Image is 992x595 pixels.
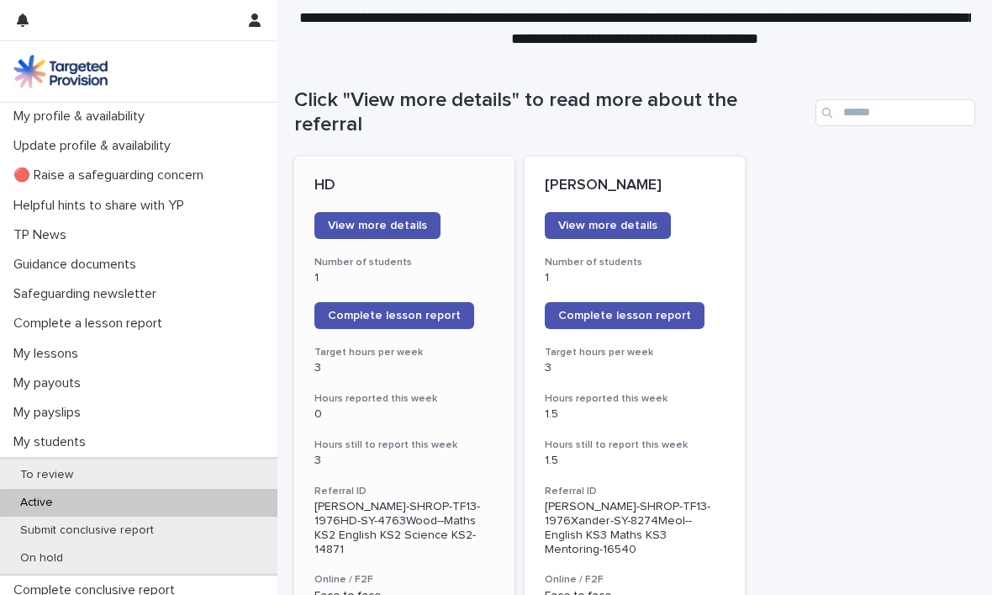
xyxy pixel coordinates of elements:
span: View more details [558,220,657,231]
h3: Target hours per week [545,346,725,359]
a: Complete lesson report [545,302,704,329]
p: 🔴 Raise a safeguarding concern [7,167,217,183]
input: Search [815,99,975,126]
p: 1.5 [545,454,725,468]
h3: Hours reported this week [545,392,725,406]
p: Guidance documents [7,257,150,273]
span: Complete lesson report [328,310,461,321]
p: 3 [314,361,494,375]
span: Complete lesson report [558,310,691,321]
p: Safeguarding newsletter [7,286,170,302]
h3: Target hours per week [314,346,494,359]
p: My payslips [7,405,94,421]
p: 0 [314,407,494,422]
h3: Hours still to report this week [314,438,494,452]
p: [PERSON_NAME] [545,177,725,195]
p: My profile & availability [7,109,158,125]
h3: Hours reported this week [314,392,494,406]
h3: Online / F2F [545,573,725,587]
p: Update profile & availability [7,138,184,154]
p: Submit conclusive report [7,523,167,538]
p: Helpful hints to share with YP [7,198,198,214]
h3: Number of students [314,256,494,269]
a: Complete lesson report [314,302,474,329]
p: My lessons [7,346,92,362]
h1: Click "View more details" to read more about the referral [294,88,809,137]
h3: Referral ID [314,485,494,498]
p: [PERSON_NAME]-SHROP-TF13-1976Xander-SY-8274Meol--English KS3 Maths KS3 Mentoring-16540 [545,500,725,556]
p: Complete a lesson report [7,316,176,332]
a: View more details [314,212,441,239]
p: To review [7,468,87,482]
span: View more details [328,220,427,231]
p: 1 [545,271,725,285]
a: View more details [545,212,671,239]
p: My payouts [7,375,94,391]
h3: Online / F2F [314,573,494,587]
p: 3 [314,454,494,468]
h3: Number of students [545,256,725,269]
p: [PERSON_NAME]-SHROP-TF13-1976HD-SY-4763Wood--Maths KS2 English KS2 Science KS2-14871 [314,500,494,556]
p: Active [7,496,66,510]
img: M5nRWzHhSzIhMunXDL62 [13,55,108,88]
p: On hold [7,551,77,566]
h3: Referral ID [545,485,725,498]
p: My students [7,434,99,450]
p: 1.5 [545,407,725,422]
p: 3 [545,361,725,375]
p: TP News [7,227,80,243]
p: HD [314,177,494,195]
h3: Hours still to report this week [545,438,725,452]
p: 1 [314,271,494,285]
